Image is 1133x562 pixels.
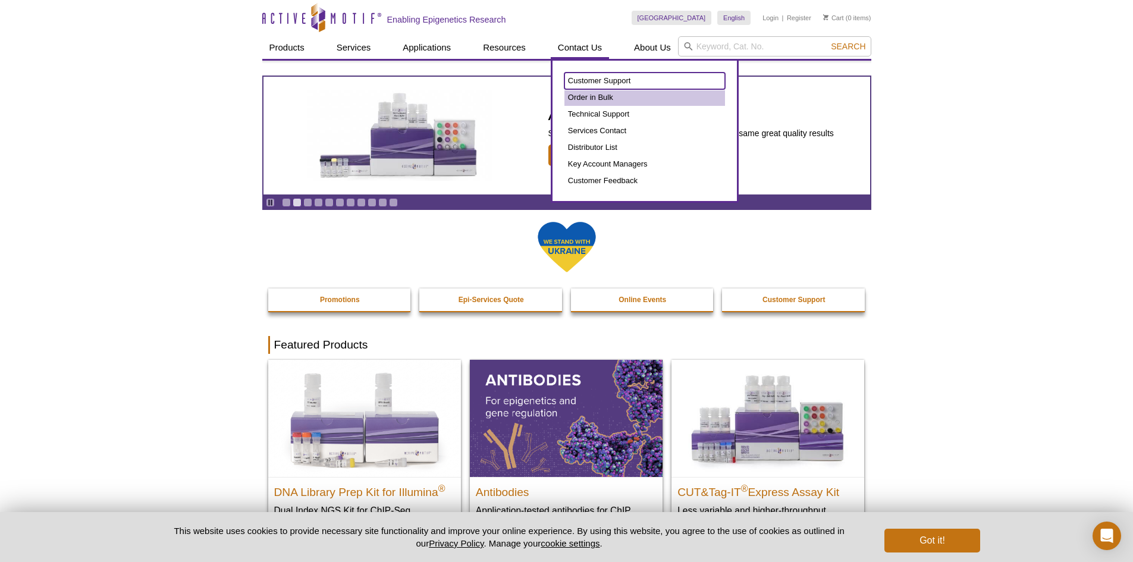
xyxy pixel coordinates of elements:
a: Go to slide 2 [293,198,302,207]
img: Your Cart [823,14,828,20]
a: [GEOGRAPHIC_DATA] [632,11,712,25]
img: CUT&Tag-IT® Express Assay Kit [671,360,864,476]
a: Resources [476,36,533,59]
h2: Enabling Epigenetics Research [387,14,506,25]
img: We Stand With Ukraine [537,221,597,274]
button: Got it! [884,529,980,552]
h2: DNA Library Prep Kit for Illumina [274,481,455,498]
a: CUT&Tag-IT® Express Assay Kit CUT&Tag-IT®Express Assay Kit Less variable and higher-throughput ge... [671,360,864,540]
a: Go to slide 9 [368,198,376,207]
a: Login [762,14,779,22]
strong: Epi-Services Quote [459,296,524,304]
a: Applications [396,36,458,59]
a: Distributor List [564,139,725,156]
strong: Online Events [619,296,666,304]
sup: ® [438,483,445,493]
a: Customer Support [564,73,725,89]
h2: CUT&Tag-IT Express Assay Kit [677,481,858,498]
a: About Us [627,36,678,59]
a: Go to slide 6 [335,198,344,207]
a: Go to slide 8 [357,198,366,207]
h2: ATAC-Seq Express Kit [548,105,834,123]
a: Products [262,36,312,59]
h2: Featured Products [268,336,865,354]
a: Services Contact [564,123,725,139]
img: All Antibodies [470,360,663,476]
a: Go to slide 7 [346,198,355,207]
a: Technical Support [564,106,725,123]
button: Search [827,41,869,52]
span: Learn More [548,145,618,166]
a: Go to slide 3 [303,198,312,207]
a: Key Account Managers [564,156,725,172]
p: Less variable and higher-throughput genome-wide profiling of histone marks​. [677,504,858,529]
img: ATAC-Seq Express Kit [302,90,498,181]
p: This website uses cookies to provide necessary site functionality and improve your online experie... [153,525,865,550]
button: cookie settings [541,538,600,548]
li: (0 items) [823,11,871,25]
a: Toggle autoplay [266,198,275,207]
a: Online Events [571,288,715,311]
a: All Antibodies Antibodies Application-tested antibodies for ChIP, CUT&Tag, and CUT&RUN. [470,360,663,540]
span: Search [831,42,865,51]
a: Cart [823,14,844,22]
a: Go to slide 4 [314,198,323,207]
p: Dual Index NGS Kit for ChIP-Seq, CUT&RUN, and ds methylated DNA assays. [274,504,455,541]
a: English [717,11,751,25]
input: Keyword, Cat. No. [678,36,871,56]
a: Services [329,36,378,59]
a: Privacy Policy [429,538,484,548]
a: Customer Feedback [564,172,725,189]
a: Go to slide 5 [325,198,334,207]
a: Order in Bulk [564,89,725,106]
a: Go to slide 11 [389,198,398,207]
h2: Antibodies [476,481,657,498]
a: Register [787,14,811,22]
article: ATAC-Seq Express Kit [263,77,870,194]
div: Open Intercom Messenger [1093,522,1121,550]
a: ATAC-Seq Express Kit ATAC-Seq Express Kit Simplified, faster ATAC-Seq workflow delivering the sam... [263,77,870,194]
a: DNA Library Prep Kit for Illumina DNA Library Prep Kit for Illumina® Dual Index NGS Kit for ChIP-... [268,360,461,552]
img: DNA Library Prep Kit for Illumina [268,360,461,476]
a: Customer Support [722,288,866,311]
sup: ® [741,483,748,493]
p: Simplified, faster ATAC-Seq workflow delivering the same great quality results [548,128,834,139]
a: Promotions [268,288,412,311]
a: Contact Us [551,36,609,59]
li: | [782,11,784,25]
strong: Promotions [320,296,360,304]
a: Go to slide 1 [282,198,291,207]
a: Go to slide 10 [378,198,387,207]
p: Application-tested antibodies for ChIP, CUT&Tag, and CUT&RUN. [476,504,657,529]
strong: Customer Support [762,296,825,304]
a: Epi-Services Quote [419,288,563,311]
